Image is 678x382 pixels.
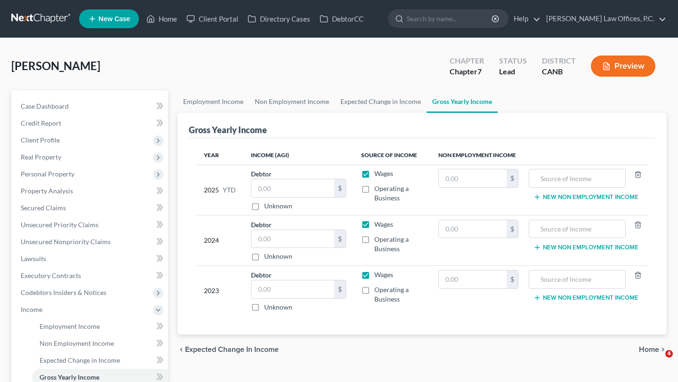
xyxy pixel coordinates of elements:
input: 0.00 [251,280,334,298]
span: Real Property [21,153,61,161]
a: Help [509,10,541,27]
span: Case Dashboard [21,102,69,110]
label: Unknown [264,302,292,312]
span: Wages [374,220,393,228]
th: Year [196,146,243,165]
input: 0.00 [251,179,334,197]
div: 2025 [204,169,236,211]
th: Source of Income [354,146,431,165]
a: Directory Cases [243,10,315,27]
span: Operating a Business [374,235,409,253]
div: 2023 [204,270,236,312]
button: New Non Employment Income [533,244,638,251]
a: Lawsuits [13,250,168,267]
span: 4 [665,350,673,358]
a: Client Portal [182,10,243,27]
div: $ [507,169,518,187]
span: Expected Change in Income [185,346,279,353]
span: Home [639,346,659,353]
div: District [542,56,576,66]
button: New Non Employment Income [533,294,638,302]
div: $ [507,271,518,288]
th: Income (AGI) [243,146,354,165]
span: 7 [477,67,482,76]
div: $ [507,220,518,238]
th: Non Employment Income [431,146,648,165]
span: Secured Claims [21,204,66,212]
i: chevron_left [178,346,185,353]
span: Operating a Business [374,184,409,202]
span: Codebtors Insiders & Notices [21,288,106,296]
button: Preview [591,56,655,77]
label: Unknown [264,252,292,261]
div: $ [334,230,346,248]
a: Expected Change in Income [335,90,427,113]
div: Gross Yearly Income [189,124,267,135]
a: Secured Claims [13,199,168,216]
span: Employment Income [40,322,100,330]
label: Debtor [251,169,272,179]
input: 0.00 [439,220,507,238]
span: Gross Yearly Income [40,373,99,381]
a: Credit Report [13,115,168,132]
a: Property Analysis [13,183,168,199]
a: DebtorCC [315,10,368,27]
i: chevron_right [659,346,667,353]
div: CANB [542,66,576,77]
input: 0.00 [439,169,507,187]
span: Wages [374,271,393,279]
a: Non Employment Income [249,90,335,113]
input: 0.00 [251,230,334,248]
span: Wages [374,169,393,177]
span: Property Analysis [21,187,73,195]
button: Home chevron_right [639,346,667,353]
label: Debtor [251,270,272,280]
div: Status [499,56,527,66]
span: Income [21,305,42,313]
span: Personal Property [21,170,74,178]
label: Debtor [251,220,272,230]
a: Non Employment Income [32,335,168,352]
span: Operating a Business [374,286,409,303]
span: Expected Change in Income [40,356,120,364]
span: Unsecured Priority Claims [21,221,98,229]
a: Employment Income [178,90,249,113]
span: Unsecured Nonpriority Claims [21,238,111,246]
a: Executory Contracts [13,267,168,284]
span: Lawsuits [21,255,46,263]
input: Search by name... [407,10,493,27]
iframe: Intercom live chat [646,350,669,373]
a: Unsecured Nonpriority Claims [13,233,168,250]
a: Home [142,10,182,27]
span: Client Profile [21,136,60,144]
div: Lead [499,66,527,77]
span: New Case [98,16,130,23]
input: Source of Income [534,169,621,187]
input: Source of Income [534,220,621,238]
div: 2024 [204,220,236,262]
button: chevron_left Expected Change in Income [178,346,279,353]
div: Chapter [450,66,484,77]
span: [PERSON_NAME] [11,59,100,72]
a: Expected Change in Income [32,352,168,369]
a: Employment Income [32,318,168,335]
span: Executory Contracts [21,271,81,279]
label: Unknown [264,201,292,211]
a: Case Dashboard [13,98,168,115]
span: Credit Report [21,119,61,127]
a: Gross Yearly Income [427,90,498,113]
input: Source of Income [534,271,621,288]
button: New Non Employment Income [533,193,638,201]
div: $ [334,179,346,197]
a: Unsecured Priority Claims [13,216,168,233]
div: Chapter [450,56,484,66]
span: Non Employment Income [40,339,114,347]
span: YTD [223,185,236,195]
div: $ [334,280,346,298]
a: [PERSON_NAME] Law Offices, P.C. [541,10,666,27]
input: 0.00 [439,271,507,288]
